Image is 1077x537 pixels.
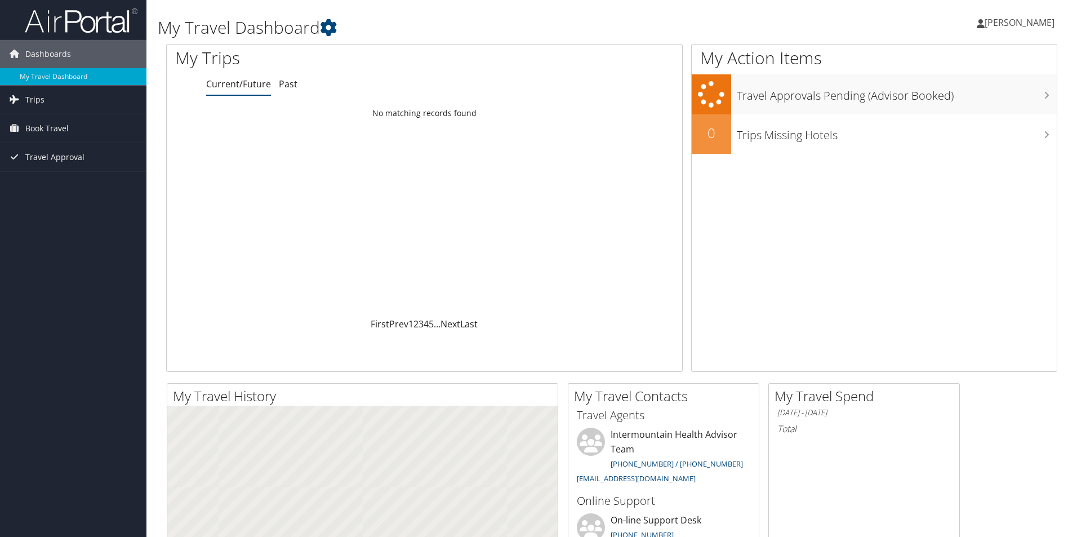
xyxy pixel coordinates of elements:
[777,407,951,418] h6: [DATE] - [DATE]
[25,143,84,171] span: Travel Approval
[408,318,413,330] a: 1
[25,7,137,34] img: airportal-logo.png
[985,16,1054,29] span: [PERSON_NAME]
[167,103,682,123] td: No matching records found
[460,318,478,330] a: Last
[577,493,750,509] h3: Online Support
[692,123,731,143] h2: 0
[577,407,750,423] h3: Travel Agents
[371,318,389,330] a: First
[158,16,763,39] h1: My Travel Dashboard
[611,459,743,469] a: [PHONE_NUMBER] / [PHONE_NUMBER]
[175,46,459,70] h1: My Trips
[977,6,1066,39] a: [PERSON_NAME]
[737,82,1057,104] h3: Travel Approvals Pending (Advisor Booked)
[571,428,756,488] li: Intermountain Health Advisor Team
[692,114,1057,154] a: 0Trips Missing Hotels
[692,74,1057,114] a: Travel Approvals Pending (Advisor Booked)
[424,318,429,330] a: 4
[577,473,696,483] a: [EMAIL_ADDRESS][DOMAIN_NAME]
[173,387,558,406] h2: My Travel History
[279,78,297,90] a: Past
[777,423,951,435] h6: Total
[25,86,44,114] span: Trips
[775,387,959,406] h2: My Travel Spend
[440,318,460,330] a: Next
[434,318,440,330] span: …
[419,318,424,330] a: 3
[206,78,271,90] a: Current/Future
[574,387,759,406] h2: My Travel Contacts
[389,318,408,330] a: Prev
[25,114,69,143] span: Book Travel
[25,40,71,68] span: Dashboards
[692,46,1057,70] h1: My Action Items
[429,318,434,330] a: 5
[737,122,1057,143] h3: Trips Missing Hotels
[413,318,419,330] a: 2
